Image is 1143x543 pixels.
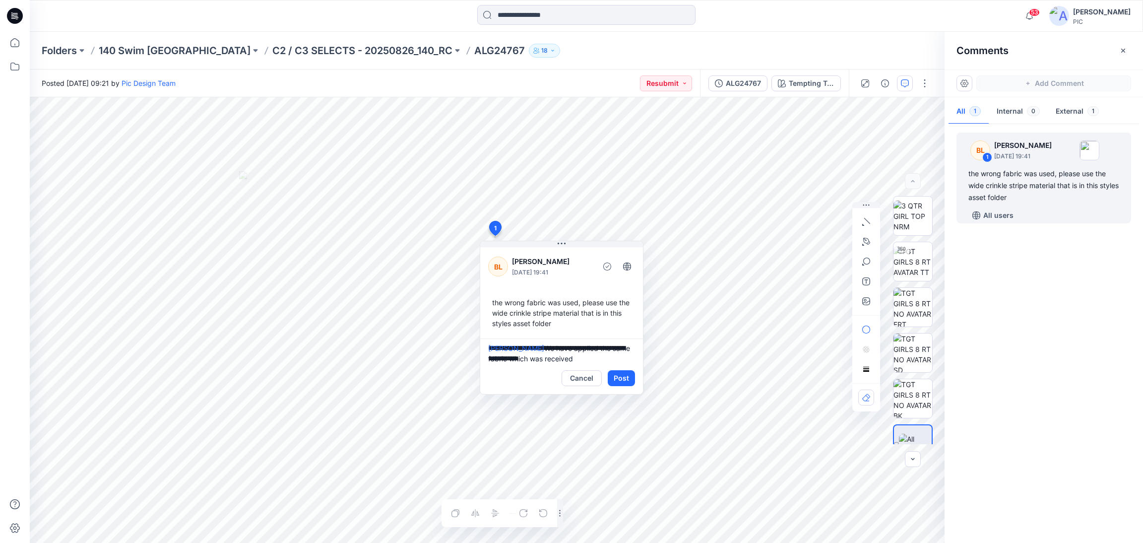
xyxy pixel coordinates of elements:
[512,268,593,277] p: [DATE] 19:41
[512,256,593,268] p: [PERSON_NAME]
[42,44,77,58] a: Folders
[994,151,1052,161] p: [DATE] 19:41
[969,106,981,116] span: 1
[474,44,525,58] p: ALG24767
[989,99,1048,125] button: Internal
[1029,8,1040,16] span: 53
[968,207,1017,223] button: All users
[968,168,1119,204] div: the wrong fabric was used, please use the wide crinkle stripe material that is in this styles ass...
[994,139,1052,151] p: [PERSON_NAME]
[970,140,990,160] div: BL
[608,370,635,386] button: Post
[956,45,1009,57] h2: Comments
[708,75,767,91] button: ALG24767
[949,99,989,125] button: All
[877,75,893,91] button: Details
[529,44,560,58] button: 18
[789,78,834,89] div: Tempting Teal
[893,201,932,232] img: 3 QTR GIRL TOP NRM
[1087,106,1099,116] span: 1
[272,44,452,58] a: C2 / C3 SELECTS - 20250826_140_RC
[982,152,992,162] div: 1
[1048,99,1107,125] button: External
[893,334,932,372] img: TGT GIRLS 8 RT NO AVATAR SD
[893,379,932,418] img: TGT GIRLS 8 RT NO AVATAR BK
[1073,6,1131,18] div: [PERSON_NAME]
[983,209,1014,221] p: All users
[494,224,497,233] span: 1
[562,370,602,386] button: Cancel
[1049,6,1069,26] img: avatar
[726,78,761,89] div: ALG24767
[541,45,548,56] p: 18
[1027,106,1040,116] span: 0
[899,434,932,455] img: All colorways
[488,293,635,333] div: the wrong fabric was used, please use the wide crinkle stripe material that is in this styles ass...
[893,246,932,277] img: TGT GIRLS 8 RT AVATAR TT
[122,79,176,87] a: Pic Design Team
[893,288,932,327] img: TGT GIRLS 8 RT NO AVATAR FRT
[771,75,841,91] button: Tempting Teal
[1073,18,1131,25] div: PIC
[488,257,508,276] div: BL
[42,78,176,88] span: Posted [DATE] 09:21 by
[976,75,1131,91] button: Add Comment
[99,44,251,58] a: 140 Swim [GEOGRAPHIC_DATA]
